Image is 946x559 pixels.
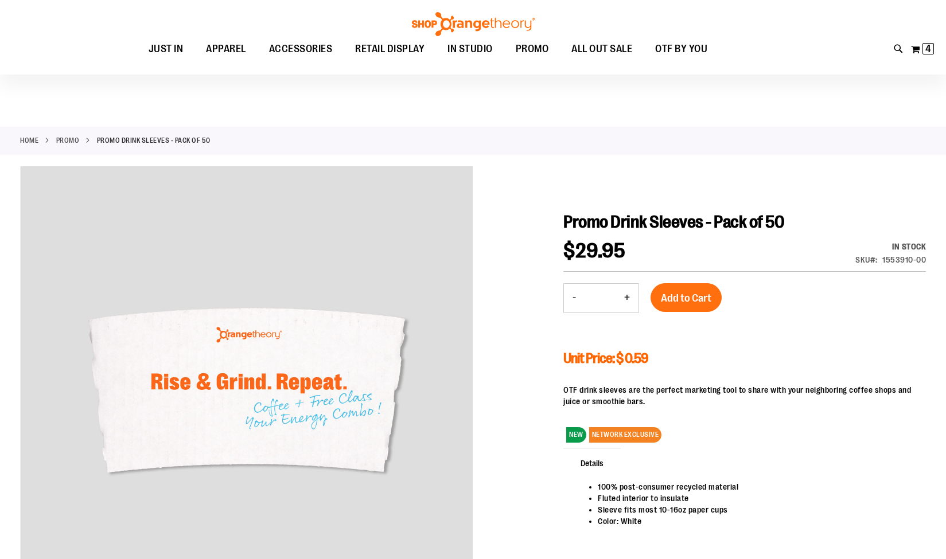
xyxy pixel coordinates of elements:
[655,36,707,62] span: OTF BY YOU
[882,254,926,265] div: 1553910-00
[56,135,80,146] a: PROMO
[149,36,184,62] span: JUST IN
[598,515,914,527] li: Color: White
[20,135,38,146] a: Home
[563,448,621,478] span: Details
[892,242,926,251] span: In stock
[563,349,926,407] div: OTF drink sleeves are the perfect marketing tool to share with your neighboring coffee shops and ...
[598,504,914,515] li: Sleeve fits most 10-16oz paper cups
[355,36,425,62] span: RETAIL DISPLAY
[563,239,625,263] span: $29.95
[598,492,914,504] li: Fluted interior to insulate
[855,255,878,264] strong: SKU
[410,12,536,36] img: Shop Orangetheory
[206,36,246,62] span: APPAREL
[571,36,632,62] span: ALL OUT SALE
[616,284,639,312] button: Increase product quantity
[566,427,586,443] span: NEW
[563,212,784,232] span: Promo Drink Sleeves - Pack of 50
[585,284,616,312] input: Product quantity
[97,135,211,146] strong: Promo Drink Sleeves - Pack of 50
[564,284,585,312] button: Decrease product quantity
[925,43,931,54] span: 4
[855,241,926,252] div: Availability
[269,36,333,62] span: ACCESSORIES
[598,481,914,492] li: 100% post-consumer recycled material
[589,427,662,443] span: NETWORK EXCLUSIVE
[563,350,648,366] span: Unit Price: $ 0.59
[447,36,493,62] span: IN STUDIO
[651,283,722,312] button: Add to Cart
[661,292,711,304] span: Add to Cart
[516,36,549,62] span: PROMO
